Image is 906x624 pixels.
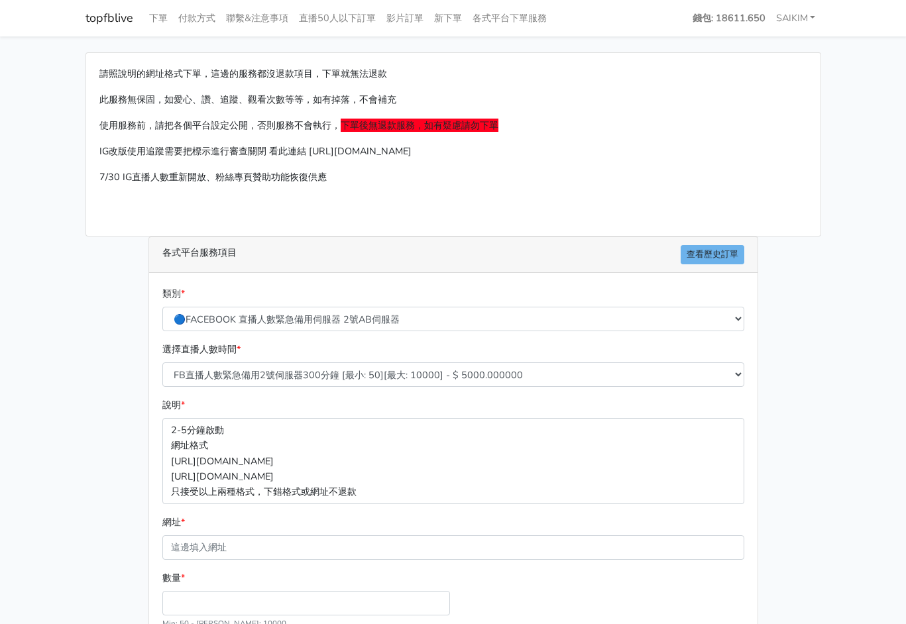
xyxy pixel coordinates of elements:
[429,5,467,31] a: 新下單
[99,170,807,185] p: 7/30 IG直播人數重新開放、粉絲專頁贊助功能恢復供應
[162,286,185,301] label: 類別
[173,5,221,31] a: 付款方式
[693,11,765,25] strong: 錢包: 18611.650
[99,118,807,133] p: 使用服務前，請把各個平台設定公開，否則服務不會執行，
[162,535,744,560] input: 這邊填入網址
[681,245,744,264] a: 查看歷史訂單
[162,570,185,586] label: 數量
[294,5,381,31] a: 直播50人以下訂單
[99,92,807,107] p: 此服務無保固，如愛心、讚、追蹤、觀看次數等等，如有掉落，不會補充
[687,5,771,31] a: 錢包: 18611.650
[341,119,498,132] span: 下單後無退款服務，如有疑慮請勿下單
[99,144,807,159] p: IG改版使用追蹤需要把標示進行審查關閉 看此連結 [URL][DOMAIN_NAME]
[162,418,744,503] p: 2-5分鐘啟動 網址格式 [URL][DOMAIN_NAME] [URL][DOMAIN_NAME] 只接受以上兩種格式，下錯格式或網址不退款
[149,237,758,273] div: 各式平台服務項目
[221,5,294,31] a: 聯繫&注意事項
[381,5,429,31] a: 影片訂單
[99,66,807,81] p: 請照說明的網址格式下單，這邊的服務都沒退款項目，下單就無法退款
[85,5,133,31] a: topfblive
[162,342,241,357] label: 選擇直播人數時間
[771,5,821,31] a: SAIKIM
[467,5,552,31] a: 各式平台下單服務
[144,5,173,31] a: 下單
[162,397,185,413] label: 說明
[162,515,185,530] label: 網址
